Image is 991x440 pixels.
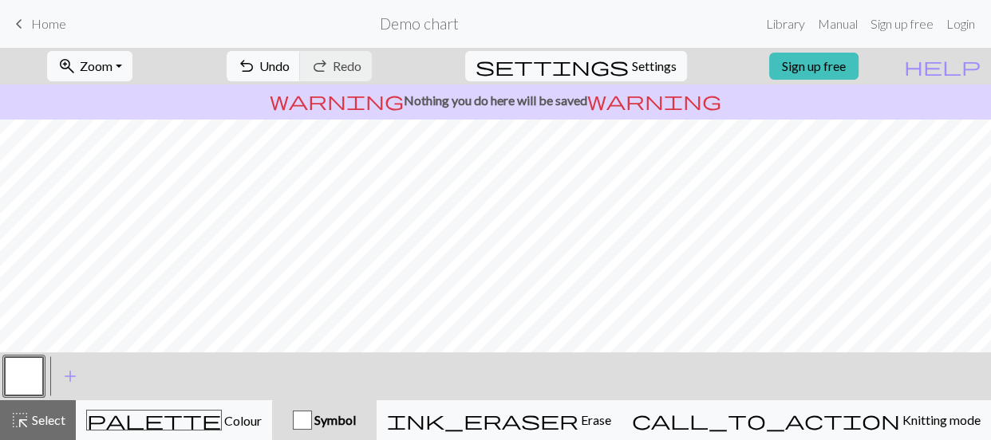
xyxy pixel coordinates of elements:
[272,400,377,440] button: Symbol
[587,89,721,112] span: warning
[6,91,985,110] p: Nothing you do here will be saved
[578,412,611,427] span: Erase
[237,55,256,77] span: undo
[76,400,272,440] button: Colour
[61,365,80,387] span: add
[904,55,981,77] span: help
[811,8,864,40] a: Manual
[47,51,132,81] button: Zoom
[632,57,677,76] span: Settings
[387,409,578,431] span: ink_eraser
[31,16,66,31] span: Home
[57,55,77,77] span: zoom_in
[227,51,301,81] button: Undo
[312,412,356,427] span: Symbol
[465,51,687,81] button: SettingsSettings
[80,58,113,73] span: Zoom
[476,55,629,77] span: settings
[30,412,65,427] span: Select
[259,58,290,73] span: Undo
[760,8,811,40] a: Library
[10,10,66,37] a: Home
[87,409,221,431] span: palette
[476,57,629,76] i: Settings
[10,13,29,35] span: keyboard_arrow_left
[940,8,981,40] a: Login
[380,14,459,33] h2: Demo chart
[10,409,30,431] span: highlight_alt
[622,400,991,440] button: Knitting mode
[222,413,262,428] span: Colour
[377,400,622,440] button: Erase
[270,89,404,112] span: warning
[864,8,940,40] a: Sign up free
[769,53,859,80] a: Sign up free
[900,412,981,427] span: Knitting mode
[632,409,900,431] span: call_to_action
